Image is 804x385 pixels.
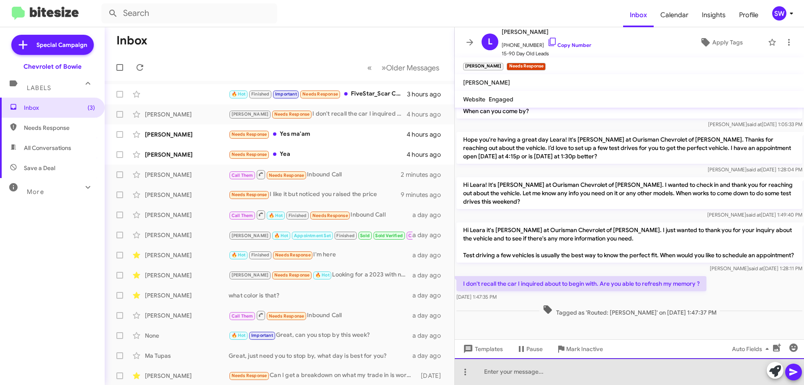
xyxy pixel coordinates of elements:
[101,3,277,23] input: Search
[772,6,786,21] div: SW
[678,35,764,50] button: Apply Tags
[510,341,549,357] button: Pause
[401,191,448,199] div: 9 minutes ago
[502,37,591,49] span: [PHONE_NUMBER]
[312,213,348,218] span: Needs Response
[251,333,273,338] span: Important
[24,124,95,132] span: Needs Response
[145,271,229,279] div: [PERSON_NAME]
[229,129,407,139] div: Yes ma'am
[417,372,448,380] div: [DATE]
[145,251,229,259] div: [PERSON_NAME]
[547,42,591,48] a: Copy Number
[232,173,253,178] span: Call Them
[526,341,543,357] span: Pause
[229,331,412,340] div: Great, can you stop by this week?
[145,372,229,380] div: [PERSON_NAME]
[712,35,743,50] span: Apply Tags
[732,341,772,357] span: Auto Fields
[461,341,503,357] span: Templates
[36,41,87,49] span: Special Campaign
[302,91,338,97] span: Needs Response
[229,209,412,220] div: Inbound Call
[145,351,229,360] div: Ma Tupas
[232,192,267,197] span: Needs Response
[315,272,330,278] span: 🔥 Hot
[623,3,654,27] a: Inbox
[463,96,485,103] span: Website
[747,166,761,173] span: said at
[232,213,253,218] span: Call Them
[407,150,448,159] div: 4 hours ago
[381,62,386,73] span: »
[27,188,44,196] span: More
[229,351,412,360] div: Great, just need you to stop by, what day is best for you?
[455,341,510,357] button: Templates
[232,313,253,319] span: Call Them
[463,63,503,70] small: [PERSON_NAME]
[336,233,355,238] span: Finished
[88,103,95,112] span: (3)
[229,291,412,300] div: what color is that?
[412,331,448,340] div: a day ago
[232,91,246,97] span: 🔥 Hot
[275,91,297,97] span: Important
[145,211,229,219] div: [PERSON_NAME]
[145,331,229,340] div: None
[539,305,720,317] span: Tagged as 'Routed: [PERSON_NAME]' on [DATE] 1:47:37 PM
[708,121,802,127] span: [PERSON_NAME] [DATE] 1:05:33 PM
[407,90,448,98] div: 3 hours ago
[269,313,304,319] span: Needs Response
[229,250,412,260] div: I'm here
[145,130,229,139] div: [PERSON_NAME]
[229,89,407,99] div: FiveStar_Scar Crn [DATE] $3.73 +3.75 Crn [DATE] $3.85 +3.75 Crn [DATE] $4.04 +2.25 Bns [DATE] $9....
[747,121,762,127] span: said at
[566,341,603,357] span: Mark Inactive
[456,132,802,164] p: Hope you're having a great day Leara! It's [PERSON_NAME] at Ourisman Chevrolet of [PERSON_NAME]. ...
[229,150,407,159] div: Yea
[24,103,95,112] span: Inbox
[362,59,377,76] button: Previous
[232,252,246,258] span: 🔥 Hot
[695,3,732,27] a: Insights
[269,173,304,178] span: Needs Response
[232,333,246,338] span: 🔥 Hot
[294,233,331,238] span: Appointment Set
[229,190,401,199] div: I like it but noticed you raised the price
[376,59,444,76] button: Next
[289,213,307,218] span: Finished
[229,230,412,240] div: Inbound Call
[732,3,765,27] a: Profile
[232,233,269,238] span: [PERSON_NAME]
[360,233,370,238] span: Sold
[229,109,407,119] div: I don't recall the car I inquired about to begin with. Are you able to refresh my memory ?
[229,310,412,320] div: Inbound Call
[654,3,695,27] span: Calendar
[725,341,779,357] button: Auto Fields
[145,150,229,159] div: [PERSON_NAME]
[27,84,51,92] span: Labels
[229,169,401,180] div: Inbound Call
[386,63,439,72] span: Older Messages
[251,91,270,97] span: Finished
[232,111,269,117] span: [PERSON_NAME]
[710,265,802,271] span: [PERSON_NAME] [DATE] 1:28:11 PM
[229,270,412,280] div: Looking for a 2023 with no more 60k miles on it if possible.
[456,222,802,263] p: Hi Leara it's [PERSON_NAME] at Ourisman Chevrolet of [PERSON_NAME]. I just wanted to thank you fo...
[367,62,372,73] span: «
[275,252,311,258] span: Needs Response
[401,171,448,179] div: 2 minutes ago
[412,211,448,219] div: a day ago
[412,231,448,239] div: a day ago
[407,130,448,139] div: 4 hours ago
[765,6,795,21] button: SW
[24,144,71,152] span: All Conversations
[229,371,417,380] div: Can I get a breakdown on what my trade in is worth and what the 2500 is?
[412,251,448,259] div: a day ago
[145,231,229,239] div: [PERSON_NAME]
[408,233,430,238] span: Call Them
[116,34,147,47] h1: Inbox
